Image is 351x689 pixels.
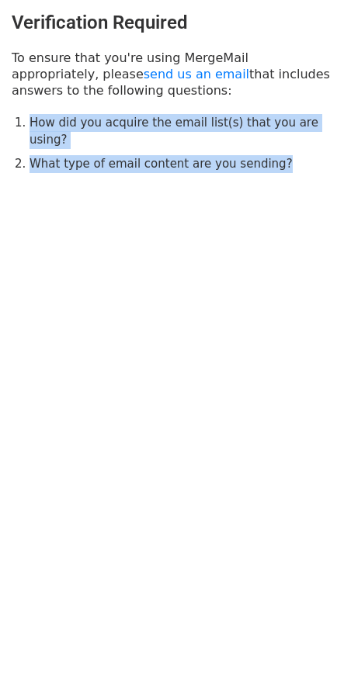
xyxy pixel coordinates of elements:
[12,50,339,99] p: To ensure that you're using MergeMail appropriately, please that includes answers to the followin...
[12,12,339,34] h3: Verification Required
[144,67,249,81] a: send us an email
[273,615,351,689] iframe: Chat Widget
[30,155,339,173] li: What type of email content are you sending?
[30,114,339,149] li: How did you acquire the email list(s) that you are using?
